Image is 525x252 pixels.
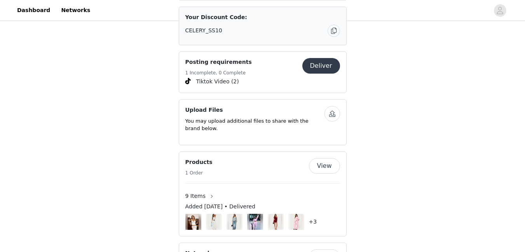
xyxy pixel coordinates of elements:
img: Image Background Blur [268,212,284,232]
img: Fiora One Shoulder Cutout Mini Dress [270,214,281,230]
img: Image Background Blur [288,212,304,232]
img: Major Love Edikted Hoodie [249,214,260,230]
div: Posting requirements [179,51,347,93]
span: Your Discount Code: [185,13,247,21]
span: 9 Items [185,192,206,200]
a: Dashboard [12,2,55,19]
img: Miya Stripey Ribbed Knit Tank Top [188,214,198,230]
h5: 1 Order [185,169,213,176]
h4: +3 [309,218,317,226]
h4: Upload Files [185,106,324,114]
button: View [309,158,340,174]
span: Added [DATE] • Delivered [185,203,256,211]
img: Image Background Blur [206,212,222,232]
h4: Posting requirements [185,58,252,66]
p: You may upload additional files to share with the brand below. [185,117,324,132]
img: Miya Stripey Knit Pants [208,214,219,230]
img: Raelynn Washed Low Rise Jeans [229,214,239,230]
span: CELERY_SS10 [185,26,222,35]
img: Image Background Blur [227,212,242,232]
img: Love Edikted Wide Leg Sweatpants [291,214,301,230]
h4: Products [185,158,213,166]
span: Tiktok Video (2) [196,78,239,86]
a: Networks [56,2,95,19]
button: Deliver [302,58,340,74]
img: Image Background Blur [247,212,263,232]
div: Products [179,152,347,236]
h5: 1 Incomplete, 0 Complete [185,69,252,76]
img: Image Background Blur [185,212,201,232]
div: avatar [496,4,504,17]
